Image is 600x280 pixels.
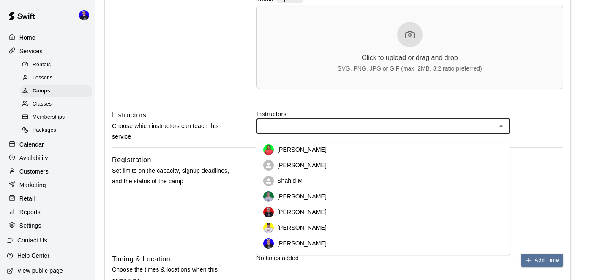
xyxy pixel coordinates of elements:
[263,191,274,202] img: Anthony Zona
[277,223,327,232] p: [PERSON_NAME]
[17,236,47,245] p: Contact Us
[19,181,46,189] p: Marketing
[521,254,563,267] button: Add Time
[19,47,43,55] p: Services
[20,125,92,136] div: Packages
[277,192,327,201] p: [PERSON_NAME]
[20,111,95,124] a: Memberships
[20,71,95,84] a: Lessons
[79,10,89,20] img: Tyler LeClair
[20,72,92,84] div: Lessons
[20,111,92,123] div: Memberships
[495,120,507,132] button: Close
[112,254,170,265] h6: Timing & Location
[277,208,327,216] p: [PERSON_NAME]
[263,238,274,249] img: Tyler LeClair
[7,45,88,57] a: Services
[19,33,35,42] p: Home
[17,266,63,275] p: View public page
[19,167,49,176] p: Customers
[7,165,88,178] a: Customers
[20,58,95,71] a: Rentals
[33,74,53,82] span: Lessons
[112,166,229,187] p: Set limits on the capacity, signup deadlines, and the status of the camp
[112,110,147,121] h6: Instructors
[277,177,303,185] p: Shahid M
[20,98,95,111] a: Classes
[20,85,95,98] a: Camps
[33,126,56,135] span: Packages
[20,59,92,71] div: Rentals
[77,7,95,24] div: Tyler LeClair
[263,223,274,233] img: Justin Richard
[338,65,482,72] div: SVG, PNG, JPG or GIF (max: 2MB, 3:2 ratio preferred)
[33,113,65,122] span: Memberships
[112,155,151,166] h6: Registration
[277,239,327,247] p: [PERSON_NAME]
[17,251,49,260] p: Help Center
[256,110,563,118] label: Instructors
[20,98,92,110] div: Classes
[19,194,35,203] p: Retail
[33,100,52,109] span: Classes
[33,87,50,95] span: Camps
[19,154,48,162] p: Availability
[7,179,88,191] a: Marketing
[263,144,274,155] img: Teri Jackson
[7,206,88,218] a: Reports
[7,219,88,232] a: Settings
[7,138,88,151] a: Calendar
[7,192,88,205] a: Retail
[19,208,41,216] p: Reports
[362,54,458,62] div: Click to upload or drag and drop
[7,152,88,164] a: Availability
[277,145,327,154] p: [PERSON_NAME]
[256,254,299,267] p: No times added
[33,61,51,69] span: Rentals
[20,85,92,97] div: Camps
[277,161,327,169] p: [PERSON_NAME]
[112,121,229,142] p: Choose which instructors can teach this service
[263,207,274,217] img: Nick Evans
[19,140,44,149] p: Calendar
[19,221,41,230] p: Settings
[7,31,88,44] a: Home
[20,124,95,137] a: Packages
